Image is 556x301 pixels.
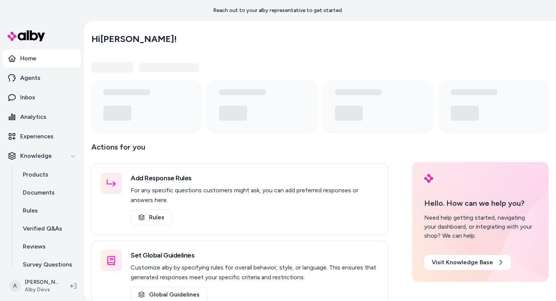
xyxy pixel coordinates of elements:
[131,186,379,205] p: For any specific questions customers might ask, you can add preferred responses or answers here.
[131,173,379,183] h3: Add Response Rules
[3,147,81,165] button: Knowledge
[20,112,46,121] p: Analytics
[3,69,81,87] a: Agents
[3,127,81,145] a: Experiences
[131,263,379,282] p: Customize alby by specifying rules for overall behavior, style, or language. This ensures that ge...
[25,279,58,286] p: [PERSON_NAME]
[91,141,388,159] p: Actions for you
[424,213,537,240] div: Need help getting started, navigating your dashboard, or integrating with your shop? We can help.
[15,256,81,274] a: Survey Questions
[91,33,177,45] h2: Hi [PERSON_NAME] !
[23,206,38,215] p: Rules
[20,132,54,141] p: Experiences
[23,224,62,233] p: Verified Q&As
[15,220,81,238] a: Verified Q&As
[23,242,46,251] p: Reviews
[23,170,48,179] p: Products
[424,174,433,183] img: alby Logo
[23,188,55,197] p: Documents
[20,54,36,63] p: Home
[20,151,52,160] p: Knowledge
[3,108,81,126] a: Analytics
[20,73,40,82] p: Agents
[15,184,81,202] a: Documents
[25,286,58,294] span: Alby Devs
[213,7,343,14] p: Reach out to your alby representative to get started.
[3,88,81,106] a: Inbox
[3,49,81,67] a: Home
[424,255,511,270] a: Visit Knowledge Base
[131,210,172,225] a: Rules
[15,238,81,256] a: Reviews
[15,202,81,220] a: Rules
[20,93,35,102] p: Inbox
[15,166,81,184] a: Products
[7,30,45,41] img: alby Logo
[9,280,21,292] span: A
[424,198,537,209] p: Hello. How can we help you?
[23,260,72,269] p: Survey Questions
[131,250,379,261] h3: Set Global Guidelines
[4,274,64,298] button: A[PERSON_NAME]Alby Devs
